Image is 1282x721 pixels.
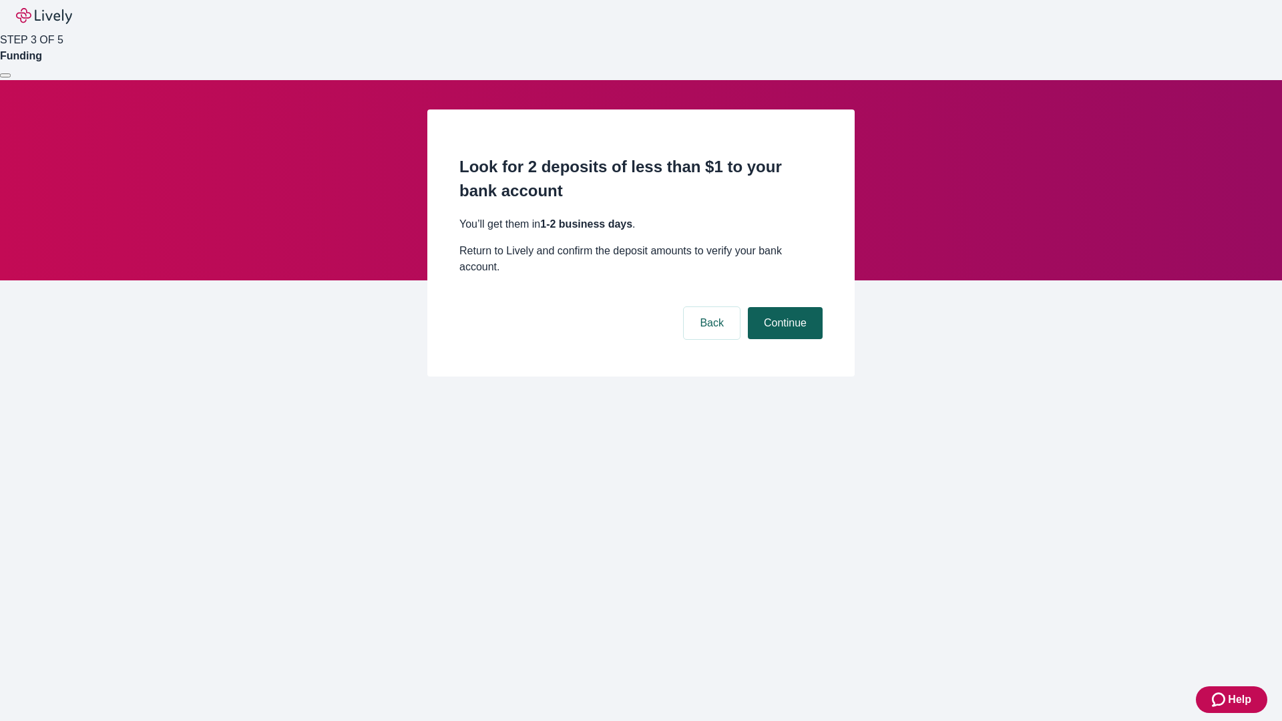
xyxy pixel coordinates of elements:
button: Continue [748,307,823,339]
p: You’ll get them in . [459,216,823,232]
button: Back [684,307,740,339]
h2: Look for 2 deposits of less than $1 to your bank account [459,155,823,203]
img: Lively [16,8,72,24]
p: Return to Lively and confirm the deposit amounts to verify your bank account. [459,243,823,275]
button: Zendesk support iconHelp [1196,686,1267,713]
svg: Zendesk support icon [1212,692,1228,708]
strong: 1-2 business days [540,218,632,230]
span: Help [1228,692,1251,708]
